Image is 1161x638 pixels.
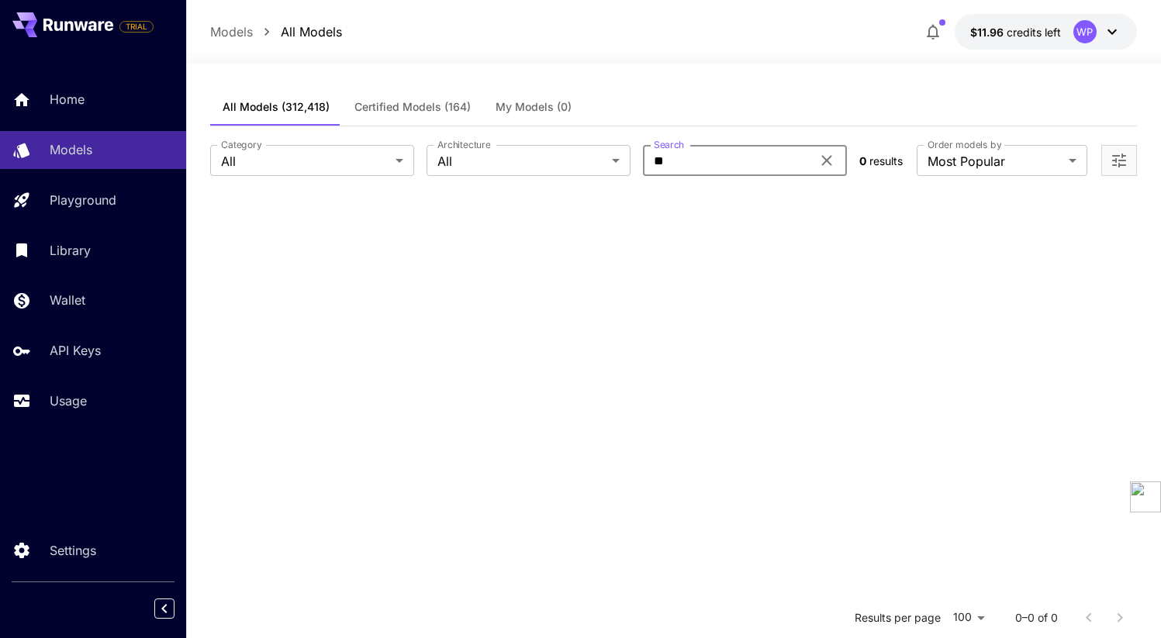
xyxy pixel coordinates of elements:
[1073,20,1097,43] div: WP
[221,138,262,151] label: Category
[281,22,342,41] a: All Models
[1110,151,1128,171] button: Open more filters
[928,138,1001,151] label: Order models by
[928,152,1063,171] span: Most Popular
[437,152,606,171] span: All
[859,154,866,167] span: 0
[1015,610,1058,626] p: 0–0 of 0
[50,241,91,260] p: Library
[354,100,471,114] span: Certified Models (164)
[496,100,572,114] span: My Models (0)
[1007,26,1061,39] span: credits left
[437,138,490,151] label: Architecture
[50,140,92,159] p: Models
[947,606,990,629] div: 100
[223,100,330,114] span: All Models (312,418)
[654,138,684,151] label: Search
[166,595,186,622] div: Collapse sidebar
[210,22,253,41] a: Models
[154,598,174,619] button: Collapse sidebar
[50,391,87,410] p: Usage
[869,154,903,167] span: results
[970,24,1061,40] div: $11.9645
[119,17,154,36] span: Add your payment card to enable full platform functionality.
[210,22,342,41] nav: breadcrumb
[50,291,85,309] p: Wallet
[50,341,101,360] p: API Keys
[1130,481,1161,512] img: side-widget.svg
[955,14,1137,50] button: $11.9645WP
[120,21,153,33] span: TRIAL
[855,610,941,626] p: Results per page
[50,90,85,109] p: Home
[50,541,96,560] p: Settings
[221,152,389,171] span: All
[50,191,116,209] p: Playground
[970,26,1007,39] span: $11.96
